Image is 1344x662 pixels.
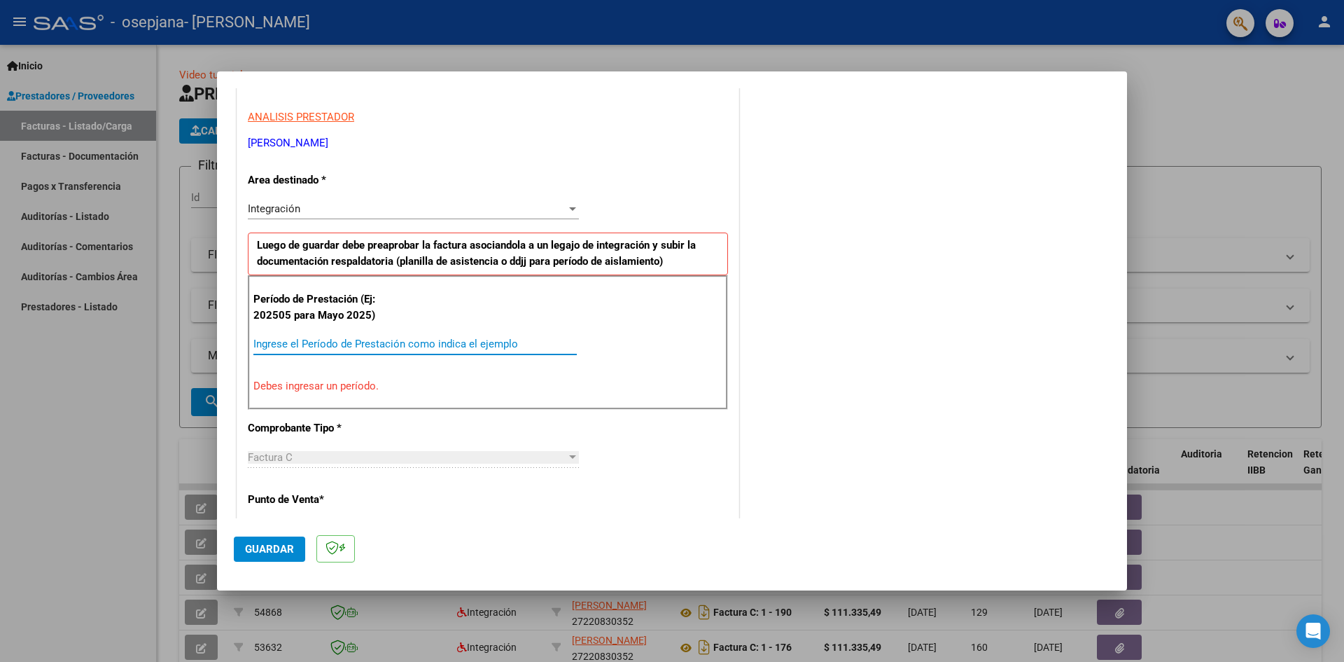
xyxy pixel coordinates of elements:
[248,135,728,151] p: [PERSON_NAME]
[257,239,696,268] strong: Luego de guardar debe preaprobar la factura asociandola a un legajo de integración y subir la doc...
[248,111,354,123] span: ANALISIS PRESTADOR
[248,420,392,436] p: Comprobante Tipo *
[248,172,392,188] p: Area destinado *
[1296,614,1330,648] div: Open Intercom Messenger
[245,543,294,556] span: Guardar
[248,451,293,464] span: Factura C
[253,378,722,394] p: Debes ingresar un período.
[248,202,300,215] span: Integración
[253,291,394,323] p: Período de Prestación (Ej: 202505 para Mayo 2025)
[234,537,305,562] button: Guardar
[248,492,392,508] p: Punto de Venta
